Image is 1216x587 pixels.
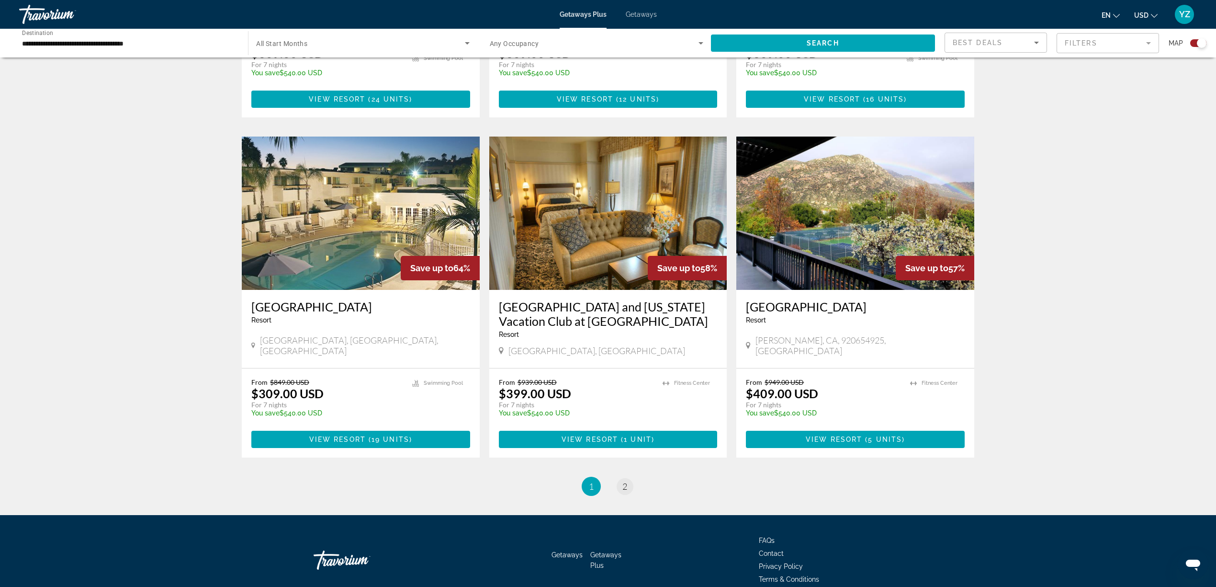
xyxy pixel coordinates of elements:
[251,69,403,77] p: $540.00 USD
[372,95,410,103] span: 24 units
[746,299,965,314] a: [GEOGRAPHIC_DATA]
[499,431,718,448] button: View Resort(1 unit)
[552,551,583,559] a: Getaways
[242,477,974,496] nav: Pagination
[366,436,412,443] span: ( )
[622,481,627,492] span: 2
[868,436,902,443] span: 5 units
[759,537,775,544] a: FAQs
[499,409,653,417] p: $540.00 USD
[755,335,965,356] span: [PERSON_NAME], CA, 920654925, [GEOGRAPHIC_DATA]
[251,431,470,448] button: View Resort(19 units)
[765,378,804,386] span: $949.00 USD
[746,409,901,417] p: $540.00 USD
[905,263,948,273] span: Save up to
[251,378,268,386] span: From
[674,380,710,386] span: Fitness Center
[759,550,784,557] a: Contact
[1057,33,1159,54] button: Filter
[499,69,527,77] span: You save
[953,37,1039,48] mat-select: Sort by
[270,378,309,386] span: $849.00 USD
[1102,12,1111,19] span: en
[746,316,766,324] span: Resort
[746,386,818,401] p: $409.00 USD
[746,91,965,108] button: View Resort(16 units)
[401,256,480,280] div: 64%
[918,55,957,61] span: Swimming Pool
[499,91,718,108] button: View Resort(12 units)
[256,40,307,47] span: All Start Months
[251,299,470,314] a: [GEOGRAPHIC_DATA]
[746,69,897,77] p: $540.00 USD
[1169,36,1183,50] span: Map
[589,481,594,492] span: 1
[1102,8,1120,22] button: Change language
[251,409,280,417] span: You save
[953,39,1002,46] span: Best Deals
[309,436,366,443] span: View Resort
[424,55,463,61] span: Swimming Pool
[557,95,613,103] span: View Resort
[251,316,271,324] span: Resort
[251,91,470,108] a: View Resort(24 units)
[1134,8,1158,22] button: Change currency
[22,29,53,36] span: Destination
[499,331,519,338] span: Resort
[866,95,904,103] span: 16 units
[1172,4,1197,24] button: User Menu
[314,546,409,575] a: Travorium
[242,137,480,290] img: 0422E01L.jpg
[1178,549,1208,579] iframe: Button to launch messaging window
[806,436,862,443] span: View Resort
[410,263,453,273] span: Save up to
[499,386,571,401] p: $399.00 USD
[518,378,557,386] span: $939.00 USD
[309,95,365,103] span: View Resort
[251,386,324,401] p: $309.00 USD
[922,380,957,386] span: Fitness Center
[759,575,819,583] a: Terms & Conditions
[499,60,650,69] p: For 7 nights
[19,2,115,27] a: Travorium
[613,95,659,103] span: ( )
[860,95,907,103] span: ( )
[1179,10,1190,19] span: YZ
[711,35,935,52] button: Search
[372,436,409,443] span: 19 units
[807,39,839,47] span: Search
[251,69,280,77] span: You save
[862,436,905,443] span: ( )
[508,345,685,356] span: [GEOGRAPHIC_DATA], [GEOGRAPHIC_DATA]
[424,380,463,386] span: Swimming Pool
[746,60,897,69] p: For 7 nights
[560,11,607,18] a: Getaways Plus
[499,69,650,77] p: $540.00 USD
[260,335,470,356] span: [GEOGRAPHIC_DATA], [GEOGRAPHIC_DATA], [GEOGRAPHIC_DATA]
[746,431,965,448] button: View Resort(5 units)
[746,409,774,417] span: You save
[499,401,653,409] p: For 7 nights
[618,436,654,443] span: ( )
[490,40,539,47] span: Any Occupancy
[251,60,403,69] p: For 7 nights
[746,69,774,77] span: You save
[648,256,727,280] div: 58%
[590,551,621,569] a: Getaways Plus
[804,95,860,103] span: View Resort
[746,401,901,409] p: For 7 nights
[626,11,657,18] a: Getaways
[251,401,403,409] p: For 7 nights
[1134,12,1148,19] span: USD
[251,409,403,417] p: $540.00 USD
[759,563,803,570] a: Privacy Policy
